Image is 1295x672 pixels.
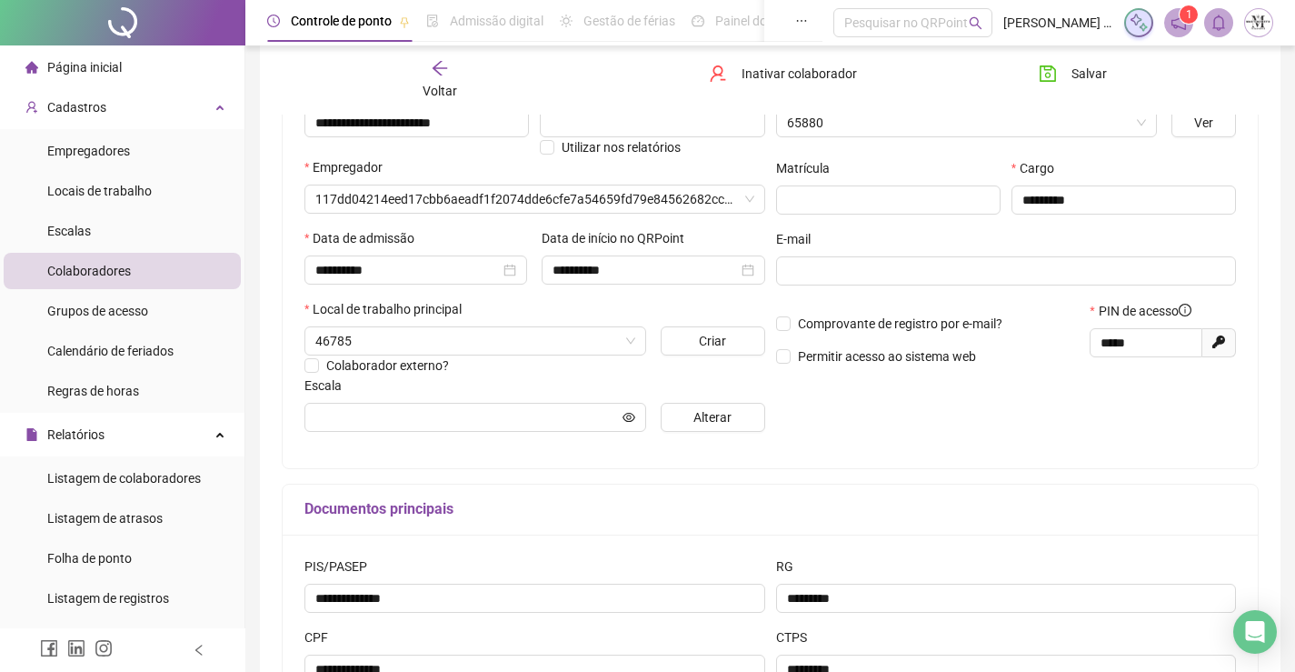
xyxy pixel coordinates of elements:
[47,511,163,526] span: Listagem de atrasos
[1025,59,1121,88] button: Salvar
[95,639,113,657] span: instagram
[326,358,449,373] span: Colaborador externo?
[304,376,354,396] label: Escala
[47,184,152,198] span: Locais de trabalho
[1179,304,1191,316] span: info-circle
[699,331,726,351] span: Criar
[1099,301,1191,321] span: PIN de acesso
[776,158,842,178] label: Matrícula
[47,304,148,318] span: Grupos de acesso
[25,428,38,441] span: file
[47,224,91,238] span: Escalas
[431,59,449,77] span: arrow-left
[776,229,822,249] label: E-mail
[304,627,340,647] label: CPF
[193,644,205,657] span: left
[1171,108,1236,137] button: Ver
[47,384,139,398] span: Regras de horas
[67,639,85,657] span: linkedin
[25,101,38,114] span: user-add
[426,15,439,27] span: file-done
[776,557,805,577] label: RG
[693,407,732,427] span: Alterar
[1245,9,1272,36] img: 67331
[709,65,727,83] span: user-delete
[450,14,543,28] span: Admissão digital
[315,327,635,355] span: 46785
[47,471,201,486] span: Listagem de colaboradores
[542,228,696,248] label: Data de início no QRPoint
[692,15,704,27] span: dashboard
[304,498,1236,520] h5: Documentos principais
[47,100,106,115] span: Cadastros
[47,264,131,278] span: Colaboradores
[47,427,105,442] span: Relatórios
[315,186,754,213] span: 117dd04214eed17cbb6aeadf1f2074dde6cfe7a54659fd79e84562682cc9bef9
[787,109,1146,136] span: 65880
[423,84,457,98] span: Voltar
[661,326,765,356] button: Criar
[715,14,786,28] span: Painel do DP
[1194,113,1213,133] span: Ver
[560,15,573,27] span: sun
[1170,15,1187,31] span: notification
[47,551,132,566] span: Folha de ponto
[1233,610,1277,654] div: Open Intercom Messenger
[304,228,426,248] label: Data de admissão
[661,403,765,432] button: Alterar
[1003,13,1113,33] span: [PERSON_NAME] - TRANSMARTINS
[562,140,681,155] span: Utilizar nos relatórios
[798,316,1002,331] span: Comprovante de registro por e-mail?
[304,299,473,319] label: Local de trabalho principal
[47,144,130,158] span: Empregadores
[47,591,169,606] span: Listagem de registros
[25,61,38,74] span: home
[291,14,392,28] span: Controle de ponto
[623,411,635,424] span: eye
[798,349,976,364] span: Permitir acesso ao sistema web
[969,16,982,30] span: search
[795,15,808,27] span: ellipsis
[47,60,122,75] span: Página inicial
[304,557,379,577] label: PIS/PASEP
[1071,64,1107,84] span: Salvar
[304,157,394,177] label: Empregador
[1039,65,1057,83] span: save
[47,344,174,358] span: Calendário de feriados
[1210,15,1227,31] span: bell
[695,59,871,88] button: Inativar colaborador
[742,64,857,84] span: Inativar colaborador
[40,639,58,657] span: facebook
[583,14,675,28] span: Gestão de férias
[1129,13,1149,33] img: sparkle-icon.fc2bf0ac1784a2077858766a79e2daf3.svg
[267,15,280,27] span: clock-circle
[399,16,410,27] span: pushpin
[776,627,819,647] label: CTPS
[1011,158,1066,178] label: Cargo
[1186,8,1192,21] span: 1
[1180,5,1198,24] sup: 1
